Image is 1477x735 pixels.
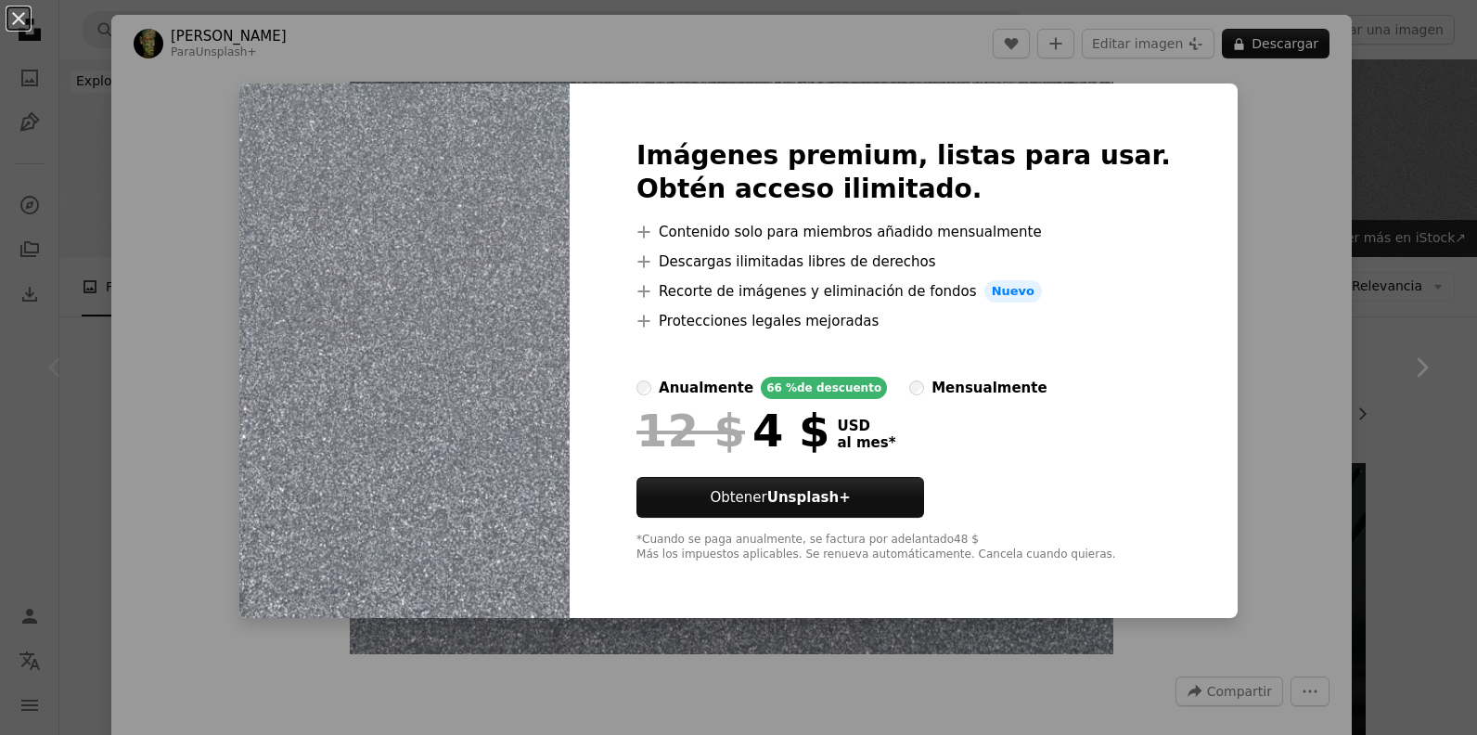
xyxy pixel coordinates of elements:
[239,84,570,618] img: premium_photo-1667811951673-3b3e8d6742c7
[837,434,895,451] span: al mes *
[931,377,1047,399] div: mensualmente
[837,418,895,434] span: USD
[636,251,1171,273] li: Descargas ilimitadas libres de derechos
[636,477,924,518] button: ObtenerUnsplash+
[636,280,1171,303] li: Recorte de imágenes y eliminación de fondos
[984,280,1042,303] span: Nuevo
[636,380,651,395] input: anualmente66 %de descuento
[636,406,745,455] span: 12 $
[761,377,887,399] div: 66 % de descuento
[636,310,1171,332] li: Protecciones legales mejoradas
[636,406,829,455] div: 4 $
[636,139,1171,206] h2: Imágenes premium, listas para usar. Obtén acceso ilimitado.
[636,533,1171,562] div: *Cuando se paga anualmente, se factura por adelantado 48 $ Más los impuestos aplicables. Se renue...
[767,489,851,506] strong: Unsplash+
[659,377,753,399] div: anualmente
[909,380,924,395] input: mensualmente
[636,221,1171,243] li: Contenido solo para miembros añadido mensualmente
